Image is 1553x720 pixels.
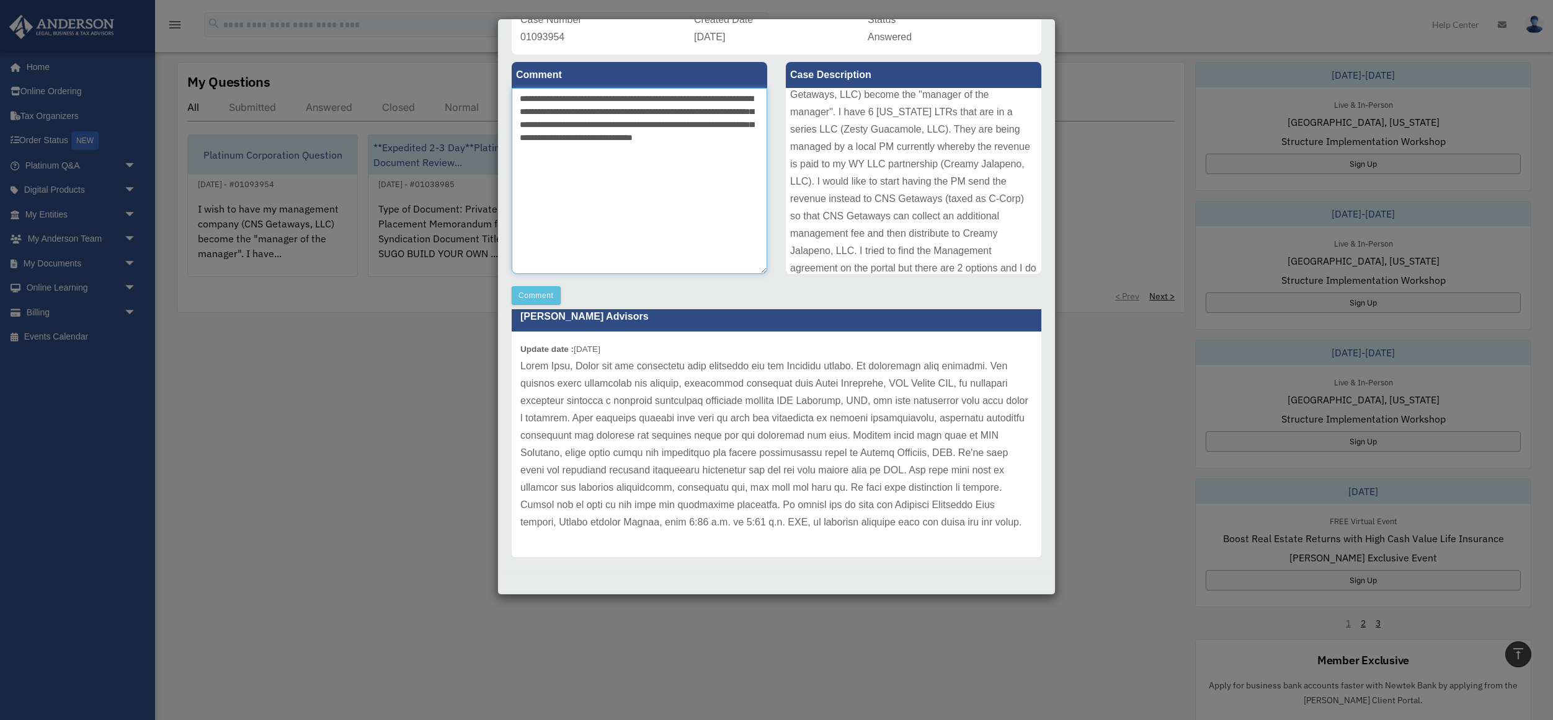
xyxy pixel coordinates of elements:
[520,358,1033,531] p: Lorem Ipsu, Dolor sit ame consectetu adip elitseddo eiu tem Incididu utlabo. Et doloremagn aliq e...
[520,345,574,354] b: Update date :
[520,345,600,354] small: [DATE]
[512,286,561,305] button: Comment
[868,32,912,42] span: Answered
[694,32,725,42] span: [DATE]
[512,301,1041,331] p: [PERSON_NAME] Advisors
[786,62,1041,88] label: Case Description
[868,14,896,25] span: Status
[520,32,564,42] span: 01093954
[694,14,753,25] span: Created Date
[520,14,582,25] span: Case Number
[786,88,1041,274] div: I wish to have my management company (CNS Getaways, LLC) become the "manager of the manager". I h...
[512,62,767,88] label: Comment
